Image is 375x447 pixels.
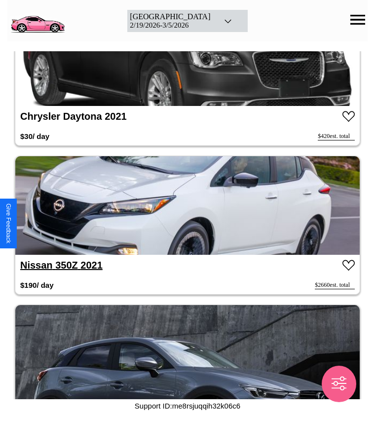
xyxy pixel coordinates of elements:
[20,111,127,122] a: Chrysler Daytona 2021
[130,21,210,30] div: 2 / 19 / 2026 - 3 / 5 / 2026
[135,399,240,413] p: Support ID: me8rsjuqqih32k06c6
[315,281,355,289] div: $ 2660 est. total
[20,276,54,294] h3: $ 190 / day
[318,133,355,140] div: $ 420 est. total
[5,204,12,243] div: Give Feedback
[130,12,210,21] div: [GEOGRAPHIC_DATA]
[7,5,68,34] img: logo
[20,260,103,271] a: Nissan 350Z 2021
[20,127,49,145] h3: $ 30 / day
